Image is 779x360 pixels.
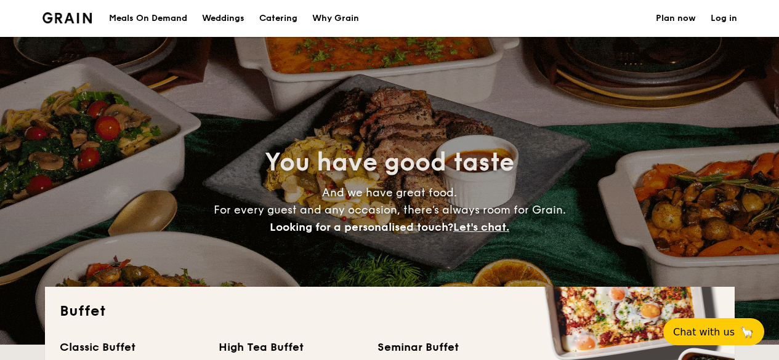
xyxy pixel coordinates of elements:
button: Chat with us🦙 [663,318,764,345]
h2: Buffet [60,302,720,321]
div: Classic Buffet [60,338,204,356]
a: Logotype [42,12,92,23]
span: Chat with us [673,326,735,338]
div: High Tea Buffet [219,338,363,356]
span: Let's chat. [453,220,509,234]
img: Grain [42,12,92,23]
span: 🦙 [740,325,754,339]
div: Seminar Buffet [377,338,522,356]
